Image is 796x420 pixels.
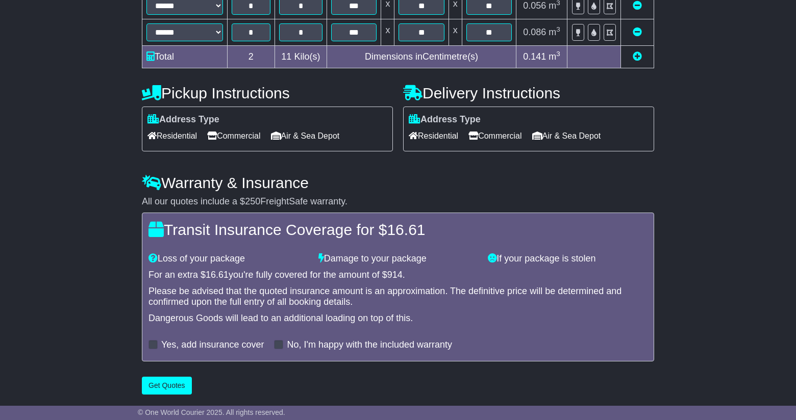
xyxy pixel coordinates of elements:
span: m [549,51,560,62]
a: Remove this item [633,1,642,11]
div: If your package is stolen [483,253,653,265]
span: 0.056 [523,1,546,11]
td: x [449,19,462,45]
span: Commercial [468,128,521,144]
sup: 3 [556,25,560,33]
td: Dimensions in Centimetre(s) [327,46,516,68]
span: 250 [245,196,260,206]
h4: Delivery Instructions [403,85,654,101]
span: 16.61 [206,270,229,280]
div: Damage to your package [313,253,483,265]
span: 16.61 [387,221,425,238]
span: Residential [147,128,197,144]
h4: Warranty & Insurance [142,174,654,191]
a: Remove this item [633,27,642,37]
a: Add new item [633,51,642,62]
div: All our quotes include a $ FreightSafe warranty. [142,196,654,207]
span: Residential [409,128,458,144]
sup: 3 [556,50,560,58]
span: 0.141 [523,51,546,62]
h4: Pickup Instructions [142,85,393,101]
span: © One World Courier 2025. All rights reserved. [138,408,285,416]
td: x [381,19,394,45]
label: Address Type [409,114,481,125]
button: Get Quotes [142,377,192,395]
span: 11 [281,51,291,62]
span: 0.086 [523,27,546,37]
div: For an extra $ you're fully covered for the amount of $ . [148,270,648,281]
div: Dangerous Goods will lead to an additional loading on top of this. [148,313,648,324]
span: 914 [387,270,403,280]
td: Kilo(s) [275,46,327,68]
div: Loss of your package [143,253,313,265]
label: No, I'm happy with the included warranty [287,339,452,351]
label: Yes, add insurance cover [161,339,264,351]
span: Commercial [207,128,260,144]
td: 2 [228,46,275,68]
span: m [549,1,560,11]
td: Total [142,46,228,68]
span: Air & Sea Depot [532,128,601,144]
div: Please be advised that the quoted insurance amount is an approximation. The definitive price will... [148,286,648,308]
span: Air & Sea Depot [271,128,340,144]
h4: Transit Insurance Coverage for $ [148,221,648,238]
label: Address Type [147,114,219,125]
span: m [549,27,560,37]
